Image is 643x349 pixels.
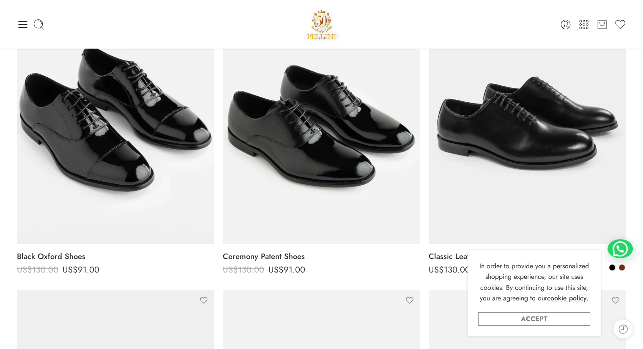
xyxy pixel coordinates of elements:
[547,293,588,304] a: cookie policy.
[429,264,470,276] bdi: 130.00
[304,6,340,42] a: Pellini -
[17,264,58,276] bdi: 130.00
[614,19,626,30] a: Wishlist
[560,19,572,30] a: Login / Register
[478,312,590,326] a: Accept
[429,248,626,265] a: Classic Leather Oxford Shoes
[223,264,264,276] bdi: 130.00
[17,248,214,265] a: Black Oxford Shoes
[268,264,305,276] bdi: 91.00
[429,264,444,276] span: US$
[479,261,589,303] span: In order to provide you a personalized shopping experience, our site uses cookies. By continuing ...
[223,264,238,276] span: US$
[63,264,99,276] bdi: 91.00
[268,264,284,276] span: US$
[304,6,340,42] img: Pellini
[63,264,78,276] span: US$
[17,264,32,276] span: US$
[223,248,420,265] a: Ceremony Patent Shoes
[596,19,608,30] a: Cart
[608,264,616,271] a: Black
[618,264,626,271] a: Brown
